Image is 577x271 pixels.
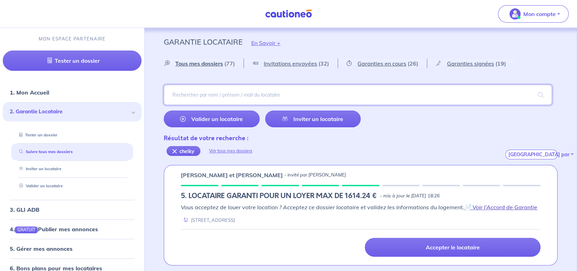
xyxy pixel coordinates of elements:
button: [GEOGRAPHIC_DATA] par [505,150,557,159]
div: Valider un locataire [11,180,133,192]
a: Garanties en cours(26) [338,59,427,68]
a: Garanties signées(19) [427,59,515,68]
button: illu_account_valid_menu.svgMon compte [498,5,569,23]
p: Accepter le locataire [426,244,480,251]
a: 4.GRATUITPublier mes annonces [10,226,98,233]
div: [STREET_ADDRESS] [181,217,235,224]
p: Garantie Locataire [164,36,243,48]
img: Cautioneo [262,9,315,18]
button: En Savoir + [243,33,289,53]
span: (26) [408,60,418,67]
div: Suivre tous mes dossiers [11,146,133,158]
div: chelky [167,146,200,156]
a: Suivre tous mes dossiers [16,149,73,154]
a: 3. GLI ADB [10,206,39,213]
div: state: LANDLORD-CONTACT-IN-PENDING, Context: , [181,192,540,200]
p: MON ESPACE PARTENAIRE [39,36,106,42]
p: Mon compte [523,10,556,18]
div: 3. GLI ADB [3,203,141,217]
a: 5. Gérer mes annonces [10,245,72,252]
a: Valider un locataire [16,183,63,188]
span: (19) [495,60,506,67]
span: Tous mes dossiers [175,60,223,67]
a: Tester un dossier [16,133,57,137]
div: Résultat de votre recherche : [164,134,261,143]
div: 2. Garantie Locataire [3,102,141,121]
a: 1. Mon Accueil [10,89,49,96]
a: Inviter un locataire [265,111,361,127]
span: Invitations envoyées [264,60,317,67]
a: Inviter un locataire [16,166,61,171]
em: Vous acceptez de louer votre location ? Acceptez ce dossier locataire et validez les informations... [181,204,537,211]
a: Valider un locataire [164,111,260,127]
span: Garanties signées [447,60,494,67]
a: Invitations envoyées(32) [244,59,338,68]
span: (77) [224,60,235,67]
a: Tester un dossier [3,51,141,71]
h5: 5. LOCATAIRE GARANTI POUR UN LOYER MAX DE 1614.24 € [181,192,377,200]
span: 2. Garantie Locataire [10,108,129,116]
img: illu_account_valid_menu.svg [509,8,521,20]
div: Voir tous mes dossiers [200,143,261,159]
a: 📄 Voir l’Accord de Garantie [464,204,537,211]
a: Accepter le locataire [365,238,540,257]
div: 4.GRATUITPublier mes annonces [3,222,141,236]
p: [PERSON_NAME] et [PERSON_NAME] [181,171,283,179]
span: (32) [318,60,329,67]
div: Tester un dossier [11,129,133,141]
span: search [530,85,552,105]
div: 5. Gérer mes annonces [3,242,141,256]
p: - invité par [PERSON_NAME] [284,172,346,179]
span: Garanties en cours [357,60,406,67]
div: 1. Mon Accueil [3,85,141,99]
input: Rechercher par nom / prénom / mail du locataire [164,85,552,105]
p: - mis à jour le [DATE] 18:26 [380,193,440,200]
div: Inviter un locataire [11,163,133,175]
a: Tous mes dossiers(77) [164,59,244,68]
